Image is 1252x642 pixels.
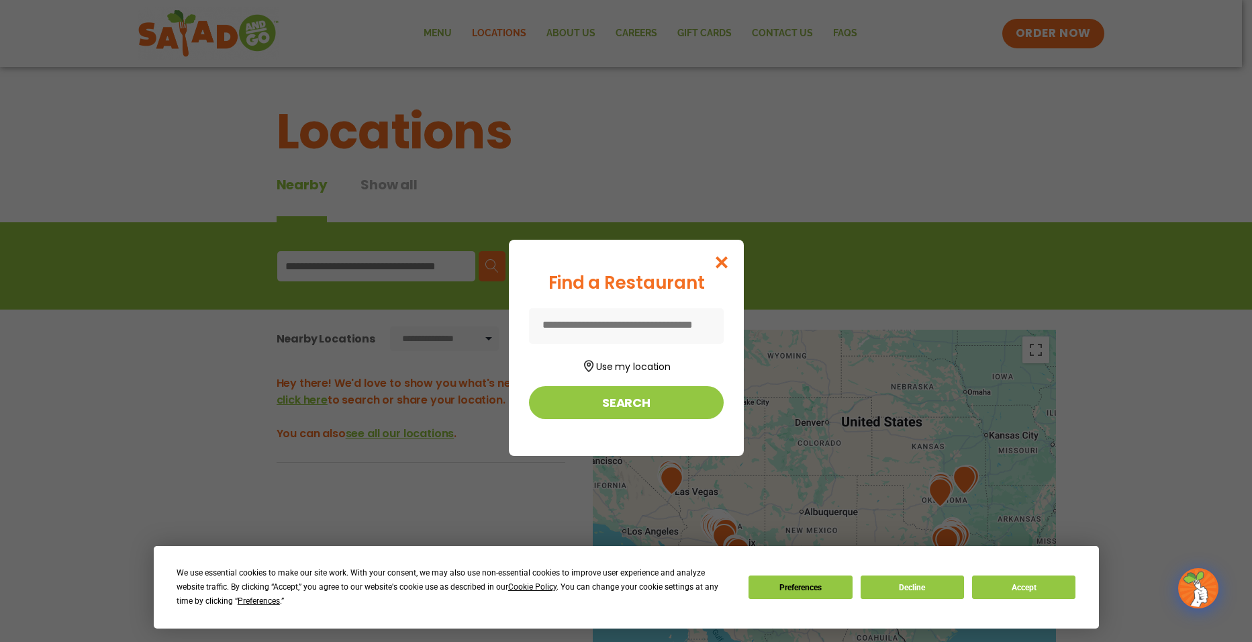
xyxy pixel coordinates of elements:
button: Accept [972,576,1075,599]
div: Find a Restaurant [529,270,724,296]
button: Preferences [749,576,852,599]
button: Decline [861,576,964,599]
span: Preferences [238,596,280,606]
button: Close modal [700,240,743,285]
div: Cookie Consent Prompt [154,546,1099,629]
button: Use my location [529,356,724,374]
button: Search [529,386,724,419]
div: We use essential cookies to make our site work. With your consent, we may also use non-essential ... [177,566,732,608]
span: Cookie Policy [508,582,557,592]
img: wpChatIcon [1179,569,1217,607]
